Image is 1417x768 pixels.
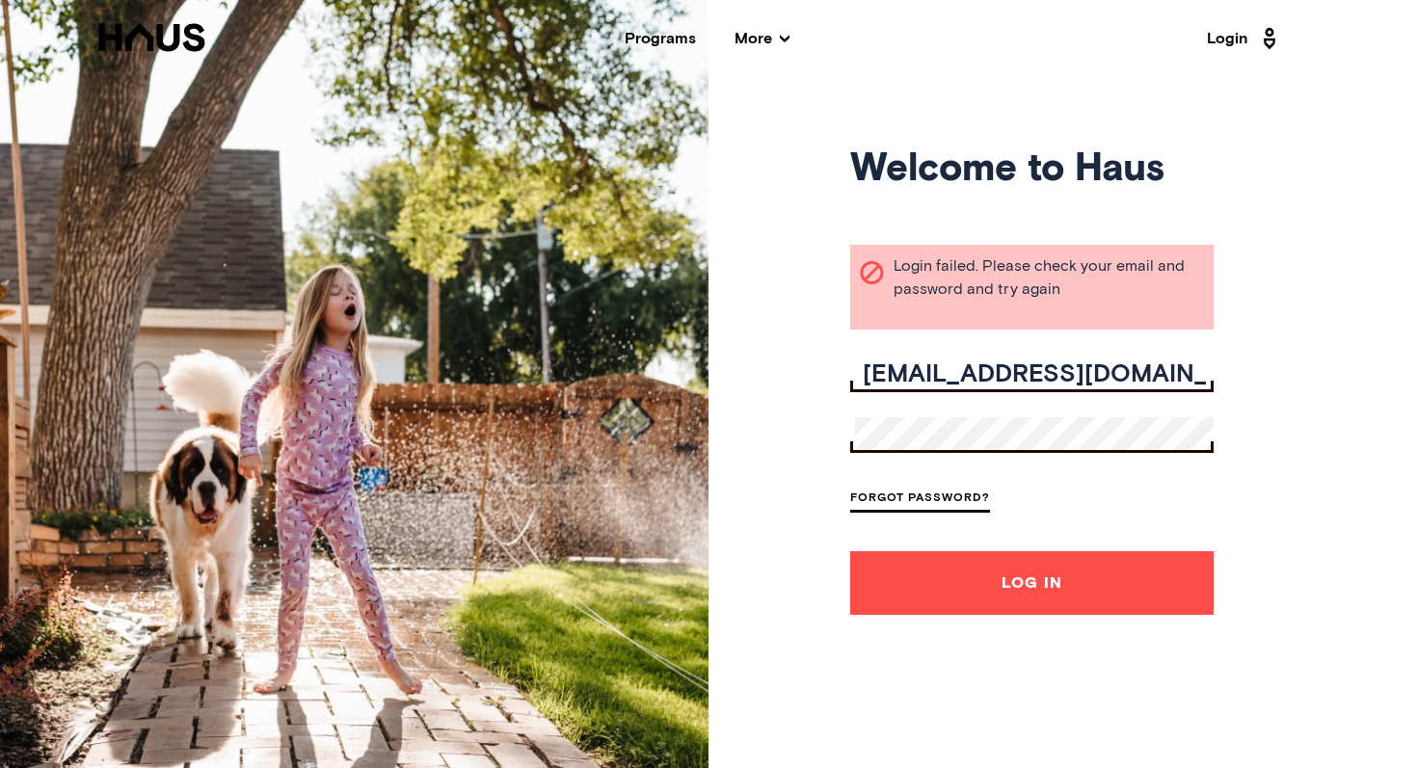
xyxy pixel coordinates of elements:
[850,487,990,513] a: Forgot Password?
[1207,23,1282,54] a: Login
[894,254,1194,301] span: Login failed. Please check your email and password and try again
[850,153,1214,187] h1: Welcome to Haus
[850,551,1214,615] button: Log In
[625,31,696,46] a: Programs
[855,417,1214,454] input: Your password
[855,361,1214,388] input: Your email
[735,31,789,46] span: More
